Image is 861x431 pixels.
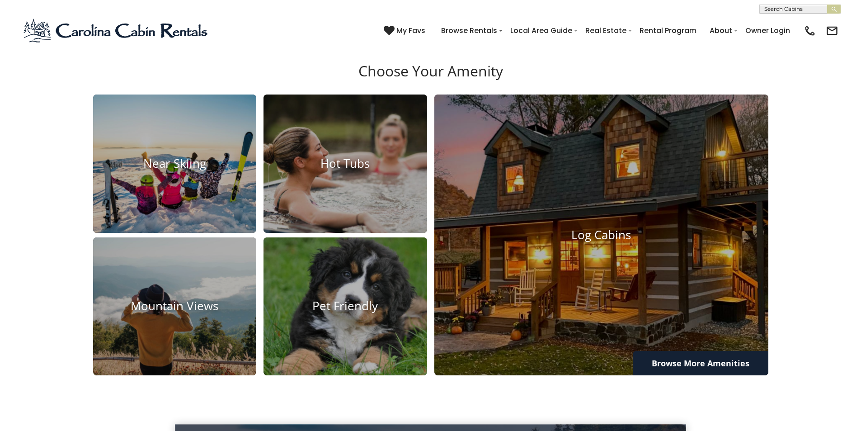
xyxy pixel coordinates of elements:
[384,25,428,37] a: My Favs
[434,95,768,376] a: Log Cabins
[93,156,257,171] h4: Near Skiing
[581,23,631,38] a: Real Estate
[93,95,257,233] a: Near Skiing
[826,24,838,37] img: mail-regular-black.png
[434,228,768,242] h4: Log Cabins
[92,62,770,94] h3: Choose Your Amenity
[705,23,737,38] a: About
[93,299,257,313] h4: Mountain Views
[263,95,427,233] a: Hot Tubs
[635,23,701,38] a: Rental Program
[437,23,502,38] a: Browse Rentals
[804,24,816,37] img: phone-regular-black.png
[263,299,427,313] h4: Pet Friendly
[506,23,577,38] a: Local Area Guide
[263,237,427,376] a: Pet Friendly
[93,237,257,376] a: Mountain Views
[741,23,795,38] a: Owner Login
[263,156,427,171] h4: Hot Tubs
[396,25,425,36] span: My Favs
[633,351,768,375] a: Browse More Amenities
[23,17,210,44] img: Blue-2.png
